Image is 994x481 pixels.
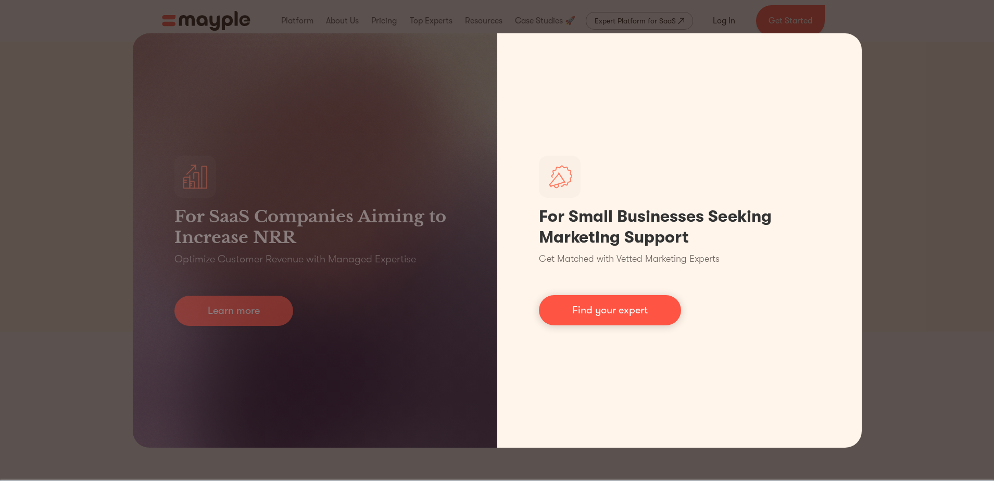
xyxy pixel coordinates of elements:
[174,252,416,267] p: Optimize Customer Revenue with Managed Expertise
[539,295,681,325] a: Find your expert
[539,206,820,248] h1: For Small Businesses Seeking Marketing Support
[539,252,720,266] p: Get Matched with Vetted Marketing Experts
[174,206,456,248] h3: For SaaS Companies Aiming to Increase NRR
[174,296,293,326] a: Learn more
